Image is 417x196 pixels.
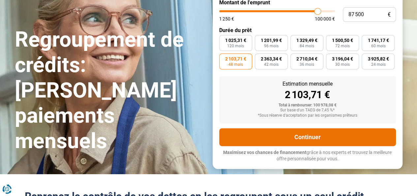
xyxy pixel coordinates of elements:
p: grâce à nos experts et trouvez la meilleure offre personnalisée pour vous. [219,149,396,162]
span: 36 mois [300,62,314,66]
button: Continuer [219,128,396,146]
span: 120 mois [227,44,244,48]
span: 2 103,71 € [225,57,246,61]
span: 1 329,49 € [296,38,317,43]
span: Maximisez vos chances de financement [223,150,307,155]
span: 1 201,99 € [261,38,282,43]
div: *Sous réserve d'acceptation par les organismes prêteurs [224,113,391,118]
span: 1 250 € [219,17,234,21]
div: Total à rembourser: 100 978,08 € [224,103,391,108]
label: Durée du prêt [219,27,396,33]
span: 30 mois [335,62,350,66]
div: Estimation mensuelle [224,81,391,87]
span: 96 mois [264,44,279,48]
div: Sur base d'un TAEG de 7,45 %* [224,108,391,113]
div: 2 103,71 € [224,90,391,100]
span: 1 500,50 € [332,38,353,43]
span: 1 741,17 € [368,38,389,43]
h1: Regroupement de crédits: [PERSON_NAME] paiements mensuels [15,27,205,154]
span: 3 196,04 € [332,57,353,61]
span: 48 mois [228,62,243,66]
span: 42 mois [264,62,279,66]
span: 3 925,82 € [368,57,389,61]
span: 72 mois [335,44,350,48]
span: 100 000 € [315,17,335,21]
span: 84 mois [300,44,314,48]
span: 2 710,04 € [296,57,317,61]
span: 24 mois [371,62,385,66]
span: € [388,12,391,18]
span: 60 mois [371,44,385,48]
span: 2 363,34 € [261,57,282,61]
span: 1 025,31 € [225,38,246,43]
